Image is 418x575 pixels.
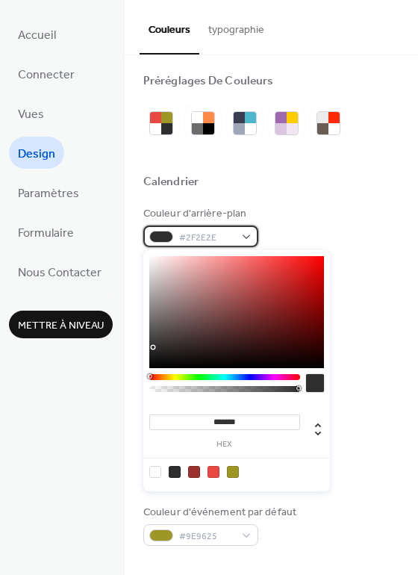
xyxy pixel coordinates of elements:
a: Nous Contacter [9,255,110,287]
a: Accueil [9,18,65,50]
span: Nous Contacter [18,261,102,285]
a: Design [9,137,64,169]
span: #9E9625 [179,529,234,544]
span: Accueil [18,24,56,47]
div: rgb(155, 49, 45) [188,466,200,478]
span: Design [18,143,55,166]
span: Mettre à niveau [18,318,104,334]
span: Paramètres [18,182,79,205]
div: rgb(158, 150, 37) [227,466,239,478]
a: Vues [9,97,53,129]
label: hex [149,441,300,449]
a: Formulaire [9,216,83,248]
span: Formulaire [18,222,74,245]
div: rgb(232, 74, 67) [208,466,219,478]
div: rgb(47, 46, 46) [169,466,181,478]
span: Connecter [18,63,75,87]
span: #2F2E2E [179,230,234,246]
button: Mettre à niveau [9,311,113,338]
div: Préréglages De Couleurs [143,74,273,90]
a: Paramètres [9,176,88,208]
div: Calendrier [143,175,199,190]
div: Couleur d'événement par défaut [143,505,296,520]
a: Connecter [9,57,84,90]
div: rgb(255, 255, 255) [149,466,161,478]
div: Couleur d'arrière-plan [143,206,255,222]
span: Vues [18,103,44,126]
